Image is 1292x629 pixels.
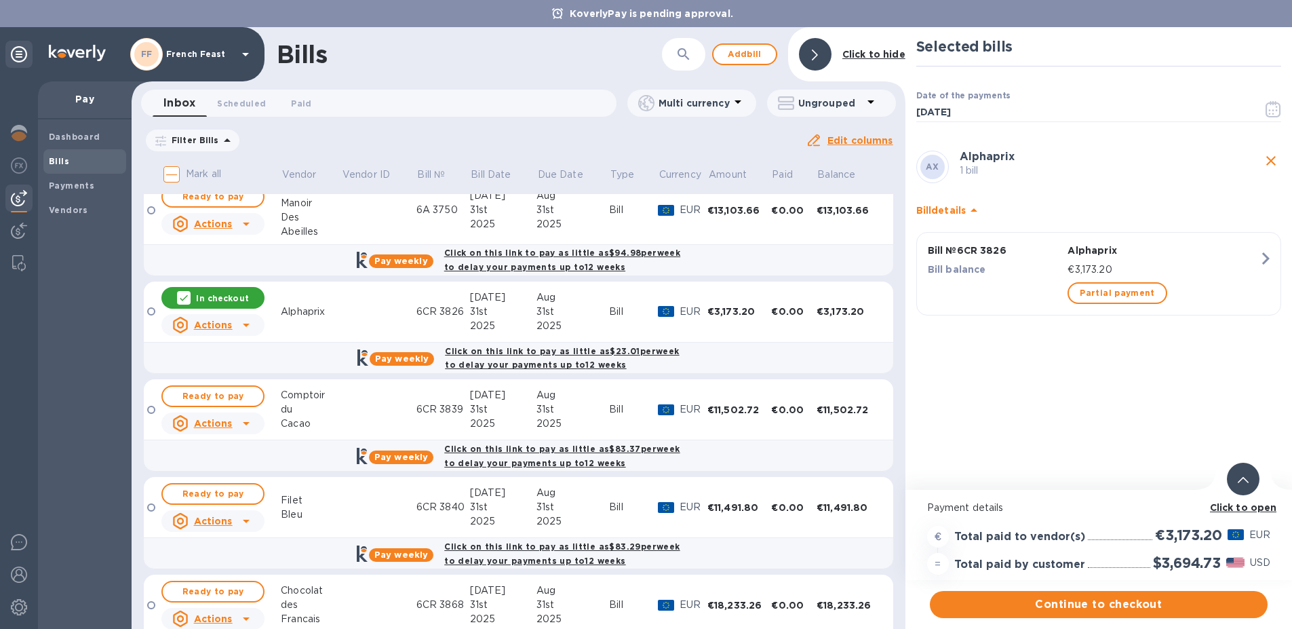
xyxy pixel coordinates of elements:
div: 6CR 3826 [416,305,470,319]
button: Addbill [712,43,777,65]
div: 2025 [536,417,609,431]
img: Logo [49,45,106,61]
div: des [281,598,341,612]
p: Payment details [927,501,1270,515]
div: 31st [536,305,609,319]
div: €13,103.66 [707,204,772,217]
div: Aug [536,584,609,598]
div: Aug [536,388,609,402]
span: Type [610,168,652,182]
div: 6CR 3839 [416,402,470,417]
div: €3,173.20 [707,305,772,318]
p: EUR [680,305,707,319]
label: Date of the payments [916,92,1010,100]
p: Pay [49,92,121,106]
div: 31st [470,402,536,417]
b: FF [141,49,153,59]
div: Francais [281,612,341,626]
button: close [1261,151,1281,171]
div: 2025 [470,417,536,431]
p: Bill balance [928,263,1063,276]
div: €18,233.26 [707,598,772,612]
div: Alphaprix [281,305,341,319]
p: French Feast [166,50,234,59]
b: Click on this link to pay as little as $23.01 per week to delay your payments up to 12 weeks [445,346,679,370]
u: Edit columns [827,135,893,146]
b: Click on this link to pay as little as $83.37 per week to delay your payments up to 12 weeks [444,444,680,468]
h3: Total paid to vendor(s) [954,531,1085,544]
div: 31st [536,598,609,612]
p: In checkout [196,292,248,304]
b: Pay weekly [374,256,428,266]
p: Multi currency [659,96,730,110]
div: €18,233.26 [817,598,881,612]
div: €0.00 [771,598,817,612]
u: Actions [194,218,233,229]
h3: Total paid by customer [954,558,1085,571]
button: Ready to pay [161,186,265,208]
div: 2025 [536,319,609,333]
div: 31st [470,598,536,612]
p: Paid [772,168,794,182]
p: Due Date [538,168,583,182]
u: Actions [194,613,233,624]
button: Continue to checkout [930,591,1268,618]
div: €11,502.72 [707,403,772,417]
div: €0.00 [771,204,817,217]
p: Mark all [186,167,221,181]
div: Aug [536,486,609,500]
b: Payments [49,180,94,191]
b: Click on this link to pay as little as $83.29 per week to delay your payments up to 12 weeks [444,541,680,566]
span: Scheduled [217,96,266,111]
p: Bill № 6CR 3826 [928,244,1063,257]
u: Actions [194,516,233,527]
div: Filet [281,493,341,508]
span: Ready to pay [174,189,252,205]
div: Manoir [281,196,341,210]
h1: Bills [277,40,327,69]
p: EUR [680,598,707,612]
div: €0.00 [771,403,817,417]
span: Ready to pay [174,584,252,600]
b: Vendors [49,205,88,215]
p: Amount [709,168,747,182]
button: Bill №6CR 3826AlphaprixBill balance€3,173.20Partial payment [916,232,1281,316]
span: Due Date [538,168,601,182]
div: 31st [470,305,536,319]
div: €11,502.72 [817,403,881,417]
div: Billdetails [916,189,1281,232]
p: EUR [1249,528,1270,542]
div: du [281,402,341,417]
div: 6CR 3840 [416,500,470,514]
div: Bill [609,598,658,612]
div: 6CR 3868 [416,598,470,612]
div: 2025 [470,319,536,333]
span: Paid [772,168,811,182]
div: Bill [609,500,658,514]
div: Aug [536,290,609,305]
div: 31st [470,203,536,217]
div: 31st [536,500,609,514]
div: €3,173.20 [817,305,881,318]
div: €11,491.80 [707,501,772,514]
h2: $3,694.73 [1153,554,1221,571]
p: Currency [659,168,701,182]
div: Bleu [281,508,341,522]
div: Des [281,210,341,225]
button: Ready to pay [161,385,265,407]
div: €13,103.66 [817,204,881,217]
span: Add bill [724,46,765,62]
div: 2025 [536,514,609,529]
span: Partial payment [1080,285,1154,301]
b: Pay weekly [374,452,428,462]
p: Vendor [282,168,317,182]
b: Click on this link to pay as little as $94.98 per week to delay your payments up to 12 weeks [444,248,680,272]
b: Dashboard [49,132,100,142]
div: Comptoir [281,388,341,402]
u: Actions [194,418,233,429]
b: Click to open [1210,502,1277,513]
div: Bill [609,203,658,217]
div: 2025 [470,217,536,231]
h2: €3,173.20 [1155,527,1221,544]
span: Ready to pay [174,486,252,502]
